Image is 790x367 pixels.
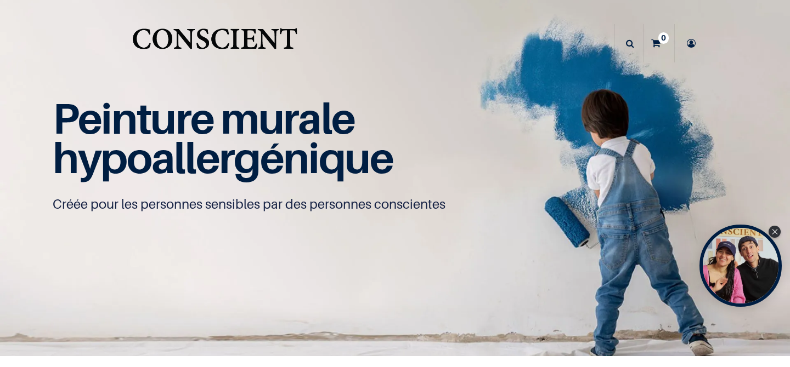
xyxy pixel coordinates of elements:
a: 0 [644,24,674,62]
span: Peinture murale [53,93,355,144]
span: hypoallergénique [53,132,393,183]
sup: 0 [658,32,669,43]
a: Logo of Conscient [130,22,300,65]
p: Créée pour les personnes sensibles par des personnes conscientes [53,196,737,213]
div: Tolstoy bubble widget [699,225,782,307]
div: Close Tolstoy widget [769,226,781,238]
img: Conscient [130,22,300,65]
div: Open Tolstoy widget [699,225,782,307]
div: Open Tolstoy [699,225,782,307]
